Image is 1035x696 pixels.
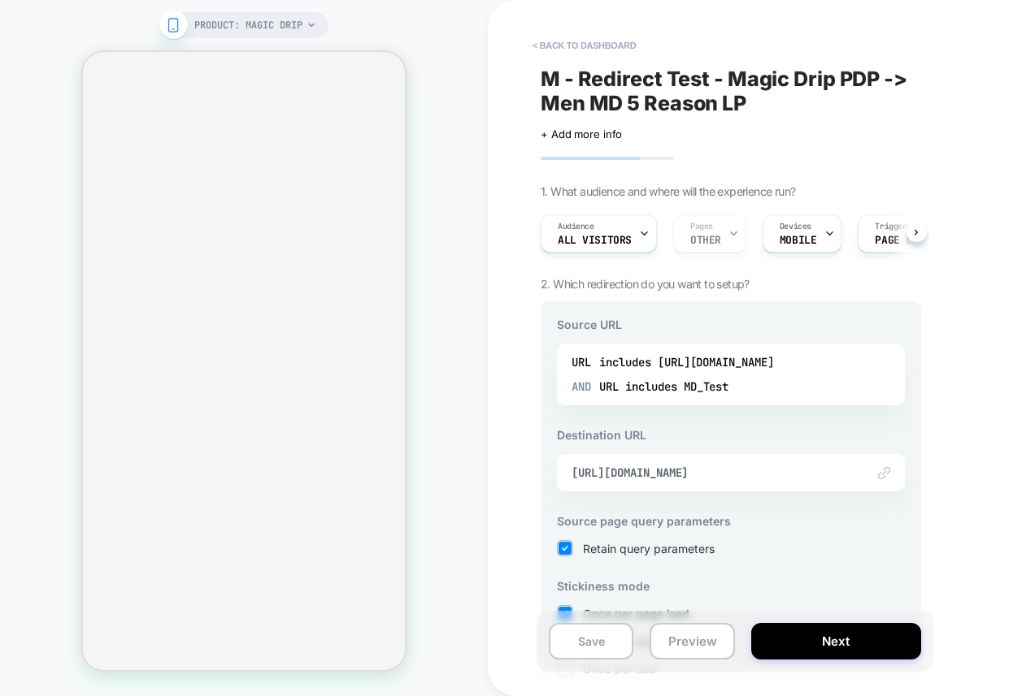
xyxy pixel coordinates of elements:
[557,579,905,593] h3: Stickiness mode
[541,67,921,115] span: M - Redirect Test - Magic Drip PDP -> Men MD 5 Reason LP
[751,623,921,659] button: Next
[599,350,774,374] div: includes [URL][DOMAIN_NAME]
[625,374,729,399] div: includes MD_Test
[780,221,811,232] span: Devices
[572,374,591,399] span: AND
[583,542,715,556] span: Retain query parameters
[194,12,302,38] span: PRODUCT: Magic Drip
[541,128,622,140] span: + Add more info
[875,235,930,246] span: Page Load
[541,184,795,198] span: 1. What audience and where will the experience run?
[572,374,890,399] div: URL
[650,623,734,659] button: Preview
[557,318,905,331] h3: Source URL
[572,350,890,374] div: URL
[524,32,644,58] button: < back to dashboard
[541,277,750,291] span: 2. Which redirection do you want to setup?
[557,428,905,442] h3: Destination URL
[572,465,850,480] span: [URL][DOMAIN_NAME]
[875,221,907,232] span: Trigger
[878,467,890,479] img: edit
[549,623,633,659] button: Save
[557,514,905,528] h3: Source page query parameters
[558,235,632,246] span: All Visitors
[583,607,689,620] span: Once per page load
[780,235,816,246] span: MOBILE
[558,221,594,232] span: Audience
